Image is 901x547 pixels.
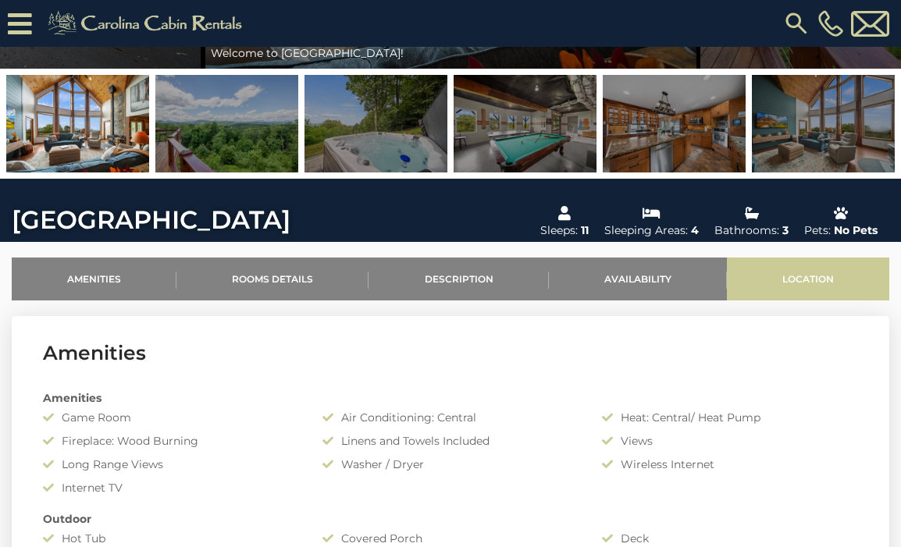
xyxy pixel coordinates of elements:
[6,75,149,172] img: 169201214
[31,390,870,406] div: Amenities
[603,75,746,172] img: 169201216
[727,258,889,300] a: Location
[12,258,176,300] a: Amenities
[590,456,870,472] div: Wireless Internet
[311,531,590,546] div: Covered Porch
[43,339,858,367] h3: Amenities
[31,480,311,495] div: Internet TV
[40,8,255,39] img: Khaki-logo.png
[155,75,298,172] img: 169214215
[304,75,447,172] img: 169201234
[369,258,548,300] a: Description
[752,75,895,172] img: 169201206
[31,456,311,472] div: Long Range Views
[31,531,311,546] div: Hot Tub
[31,511,870,527] div: Outdoor
[31,433,311,449] div: Fireplace: Wood Burning
[814,10,847,37] a: [PHONE_NUMBER]
[311,410,590,425] div: Air Conditioning: Central
[590,531,870,546] div: Deck
[454,75,597,172] img: 169201184
[782,9,810,37] img: search-regular.svg
[31,410,311,425] div: Game Room
[311,456,590,472] div: Washer / Dryer
[549,258,727,300] a: Availability
[203,37,699,69] div: Welcome to [GEOGRAPHIC_DATA]!
[590,410,870,425] div: Heat: Central/ Heat Pump
[176,258,369,300] a: Rooms Details
[590,433,870,449] div: Views
[311,433,590,449] div: Linens and Towels Included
